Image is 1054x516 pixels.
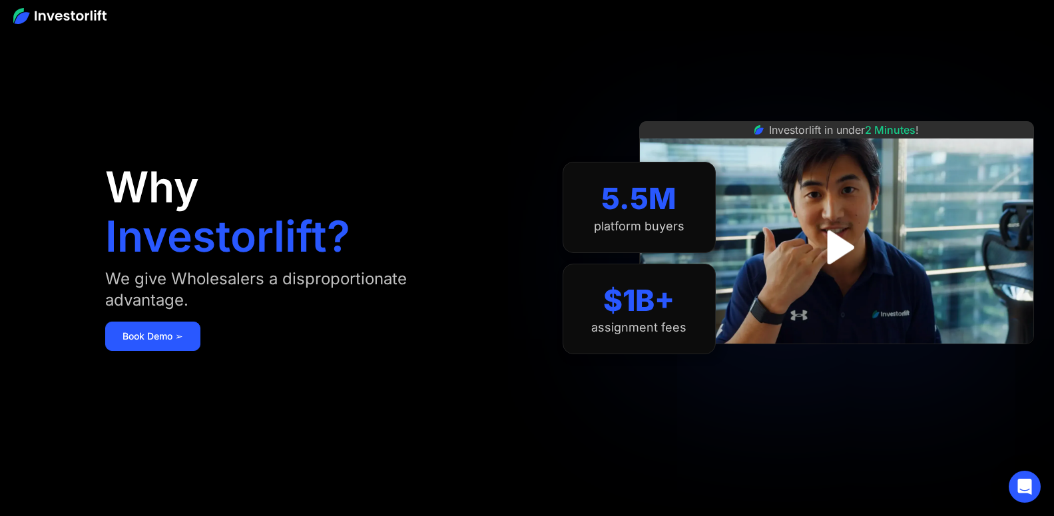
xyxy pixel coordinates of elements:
[591,320,686,335] div: assignment fees
[105,268,489,311] div: We give Wholesalers a disproportionate advantage.
[736,351,936,367] iframe: Customer reviews powered by Trustpilot
[594,219,684,234] div: platform buyers
[807,218,866,277] a: open lightbox
[603,283,674,318] div: $1B+
[769,122,919,138] div: Investorlift in under !
[601,181,676,216] div: 5.5M
[105,215,350,258] h1: Investorlift?
[105,322,200,351] a: Book Demo ➢
[105,166,199,208] h1: Why
[1009,471,1041,503] div: Open Intercom Messenger
[865,123,916,136] span: 2 Minutes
